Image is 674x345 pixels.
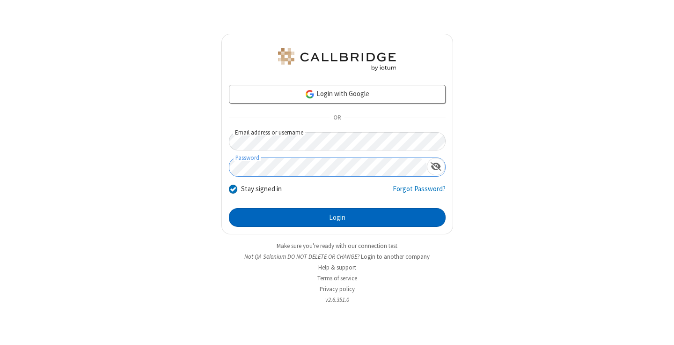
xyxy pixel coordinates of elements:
button: Login [229,208,446,227]
a: Privacy policy [320,285,355,293]
input: Password [229,158,427,176]
li: v2.6.351.0 [221,295,453,304]
span: OR [330,112,344,125]
label: Stay signed in [241,184,282,195]
div: Show password [427,158,445,175]
a: Terms of service [317,274,357,282]
button: Login to another company [361,252,430,261]
a: Login with Google [229,85,446,104]
a: Make sure you're ready with our connection test [277,242,397,250]
a: Forgot Password? [393,184,446,202]
a: Help & support [318,263,356,271]
li: Not QA Selenium DO NOT DELETE OR CHANGE? [221,252,453,261]
img: google-icon.png [305,89,315,99]
img: QA Selenium DO NOT DELETE OR CHANGE [276,48,398,71]
input: Email address or username [229,132,446,150]
iframe: Chat [651,321,667,338]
